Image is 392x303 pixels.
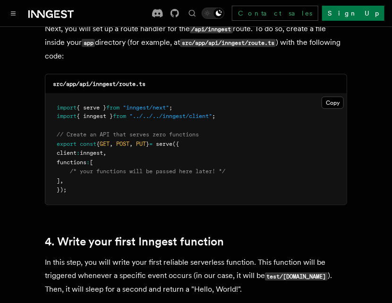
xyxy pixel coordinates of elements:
span: inngest [80,150,103,157]
button: Toggle navigation [8,8,19,19]
span: from [106,104,119,111]
span: , [60,178,63,185]
span: from [113,113,126,120]
span: : [86,160,90,166]
span: import [57,113,77,120]
span: }); [57,187,67,194]
span: ; [169,104,172,111]
p: Next, you will set up a route handler for the route. To do so, create a file inside your director... [45,22,347,63]
button: Find something... [187,8,198,19]
button: Copy [322,97,344,109]
p: In this step, you will write your first reliable serverless function. This function will be trigg... [45,256,347,296]
code: /api/inngest [190,25,233,34]
code: test/[DOMAIN_NAME] [265,273,328,281]
code: src/app/api/inngest/route.ts [180,39,276,47]
span: "inngest/next" [123,104,169,111]
span: const [80,141,96,148]
span: { [96,141,100,148]
span: // Create an API that serves zero functions [57,132,199,138]
span: export [57,141,77,148]
span: : [77,150,80,157]
span: client [57,150,77,157]
span: GET [100,141,110,148]
span: , [110,141,113,148]
span: { inngest } [77,113,113,120]
span: functions [57,160,86,166]
span: = [149,141,153,148]
span: ] [57,178,60,185]
span: PUT [136,141,146,148]
span: [ [90,160,93,166]
a: 4. Write your first Inngest function [45,236,224,249]
span: import [57,104,77,111]
span: ; [212,113,215,120]
span: serve [156,141,172,148]
code: app [82,39,95,47]
span: /* your functions will be passed here later! */ [70,168,225,175]
span: ({ [172,141,179,148]
code: src/app/api/inngest/route.ts [53,81,145,87]
span: "../../../inngest/client" [129,113,212,120]
button: Toggle dark mode [202,8,224,19]
span: , [103,150,106,157]
a: Contact sales [232,6,318,21]
span: { serve } [77,104,106,111]
span: POST [116,141,129,148]
span: , [129,141,133,148]
a: Sign Up [322,6,384,21]
span: } [146,141,149,148]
